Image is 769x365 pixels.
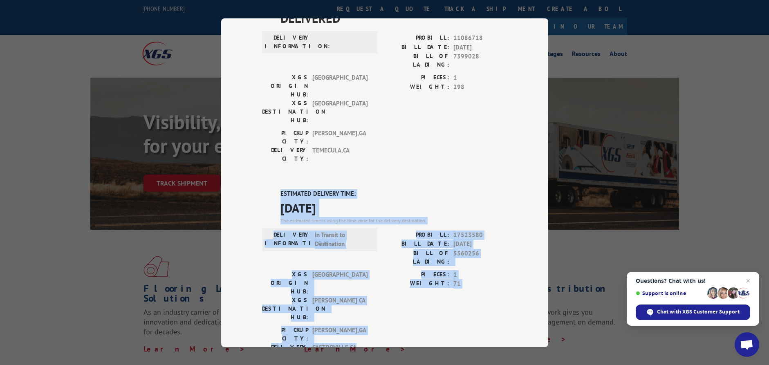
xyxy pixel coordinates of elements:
span: 1 [453,73,507,83]
span: [GEOGRAPHIC_DATA] [312,73,368,99]
span: [GEOGRAPHIC_DATA] [312,99,368,125]
div: Chat with XGS Customer Support [636,305,750,320]
span: TEMECULA , CA [312,146,368,163]
label: BILL DATE: [385,240,449,249]
label: WEIGHT: [385,82,449,92]
label: PICKUP CITY: [262,325,308,343]
label: DELIVERY INFORMATION: [265,230,311,249]
label: BILL OF LADING: [385,52,449,69]
label: PIECES: [385,270,449,279]
label: PIECES: [385,73,449,83]
label: DELIVERY INFORMATION: [265,34,311,51]
span: 71 [453,279,507,289]
label: WEIGHT: [385,279,449,289]
span: Chat with XGS Customer Support [657,308,740,316]
span: CASTROVILLE , CA [312,343,368,360]
span: 17523580 [453,230,507,240]
span: In Transit to Destination [315,230,370,249]
span: [PERSON_NAME] CA [312,296,368,321]
span: [GEOGRAPHIC_DATA] [312,270,368,296]
span: [DATE] [453,240,507,249]
span: Close chat [743,276,753,286]
span: DELIVERED [280,9,507,27]
span: 5560256 [453,249,507,266]
label: XGS DESTINATION HUB: [262,99,308,125]
label: DELIVERY CITY: [262,343,308,360]
span: [PERSON_NAME] , GA [312,129,368,146]
span: [PERSON_NAME] , GA [312,325,368,343]
span: Questions? Chat with us! [636,278,750,284]
span: [DATE] [453,43,507,52]
label: PROBILL: [385,34,449,43]
label: XGS ORIGIN HUB: [262,270,308,296]
span: 298 [453,82,507,92]
span: 11086718 [453,34,507,43]
span: 7399028 [453,52,507,69]
label: PICKUP CITY: [262,129,308,146]
label: ESTIMATED DELIVERY TIME: [280,189,507,199]
label: XGS DESTINATION HUB: [262,296,308,321]
label: PROBILL: [385,230,449,240]
label: BILL DATE: [385,43,449,52]
span: Support is online [636,290,704,296]
label: BILL OF LADING: [385,249,449,266]
span: 1 [453,270,507,279]
div: The estimated time is using the time zone for the delivery destination. [280,217,507,224]
label: DELIVERY CITY: [262,146,308,163]
span: [DATE] [280,198,507,217]
label: XGS ORIGIN HUB: [262,73,308,99]
div: Open chat [735,332,759,357]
